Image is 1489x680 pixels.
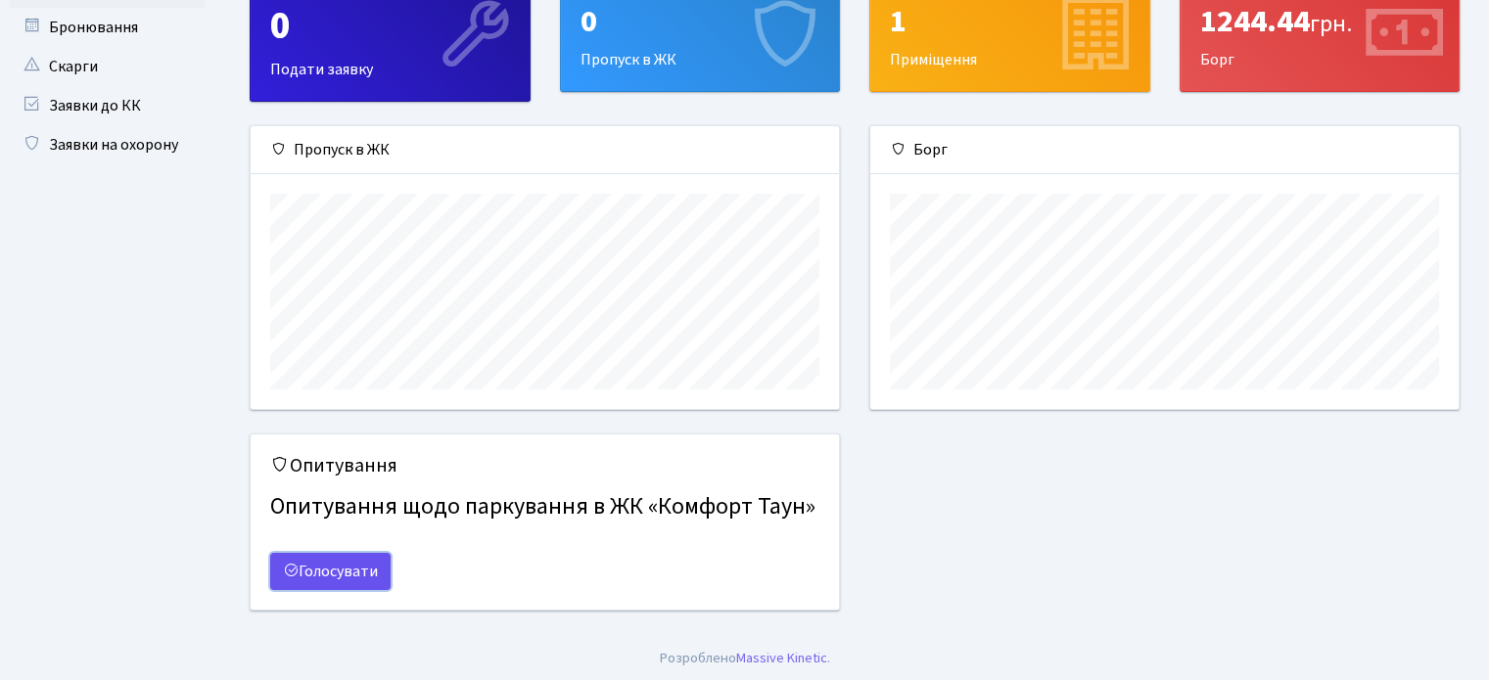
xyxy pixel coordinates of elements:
h5: Опитування [270,454,819,477]
a: Заявки на охорону [10,125,206,164]
div: 1 [890,3,1130,40]
a: Розроблено [660,648,736,668]
div: Борг [870,126,1459,174]
a: Бронювання [10,8,206,47]
div: 0 [581,3,820,40]
div: 0 [270,3,510,50]
a: Голосувати [270,553,391,590]
div: Пропуск в ЖК [251,126,839,174]
div: . [660,648,830,669]
a: Заявки до КК [10,86,206,125]
span: грн. [1310,7,1352,41]
h4: Опитування щодо паркування в ЖК «Комфорт Таун» [270,485,819,529]
a: Скарги [10,47,206,86]
a: Massive Kinetic [736,648,827,668]
div: 1244.44 [1200,3,1440,40]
